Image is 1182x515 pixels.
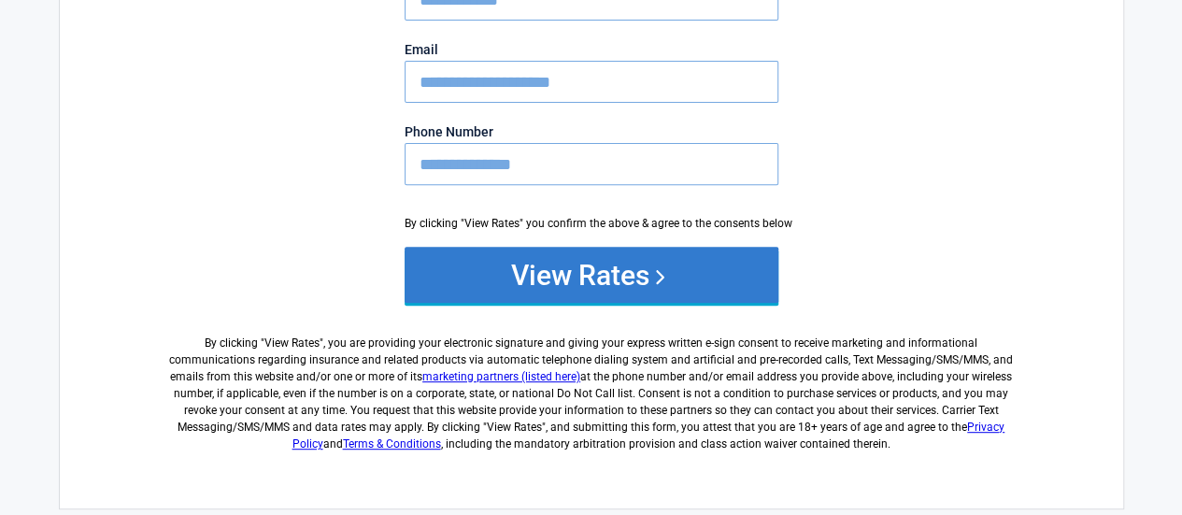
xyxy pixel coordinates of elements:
[405,125,778,138] label: Phone Number
[405,215,778,232] div: By clicking "View Rates" you confirm the above & agree to the consents below
[163,320,1020,452] label: By clicking " ", you are providing your electronic signature and giving your express written e-si...
[422,370,580,383] a: marketing partners (listed here)
[405,43,778,56] label: Email
[264,336,320,350] span: View Rates
[343,437,441,451] a: Terms & Conditions
[405,247,778,303] button: View Rates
